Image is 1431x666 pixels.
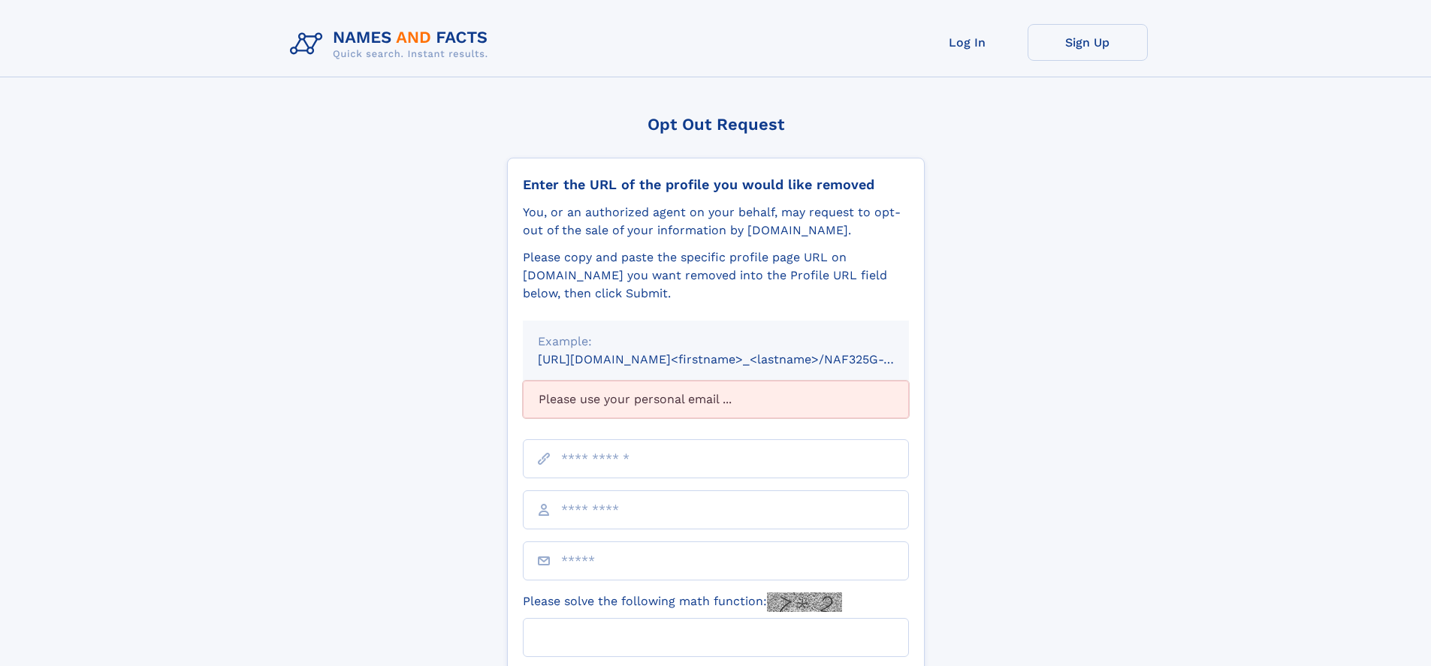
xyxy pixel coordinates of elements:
div: Opt Out Request [507,115,925,134]
div: You, or an authorized agent on your behalf, may request to opt-out of the sale of your informatio... [523,203,909,240]
label: Please solve the following math function: [523,592,842,612]
a: Log In [907,24,1028,61]
div: Example: [538,333,894,351]
img: Logo Names and Facts [284,24,500,65]
small: [URL][DOMAIN_NAME]<firstname>_<lastname>/NAF325G-xxxxxxxx [538,352,937,366]
div: Please copy and paste the specific profile page URL on [DOMAIN_NAME] you want removed into the Pr... [523,249,909,303]
div: Enter the URL of the profile you would like removed [523,176,909,193]
a: Sign Up [1028,24,1148,61]
div: Please use your personal email ... [523,381,909,418]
